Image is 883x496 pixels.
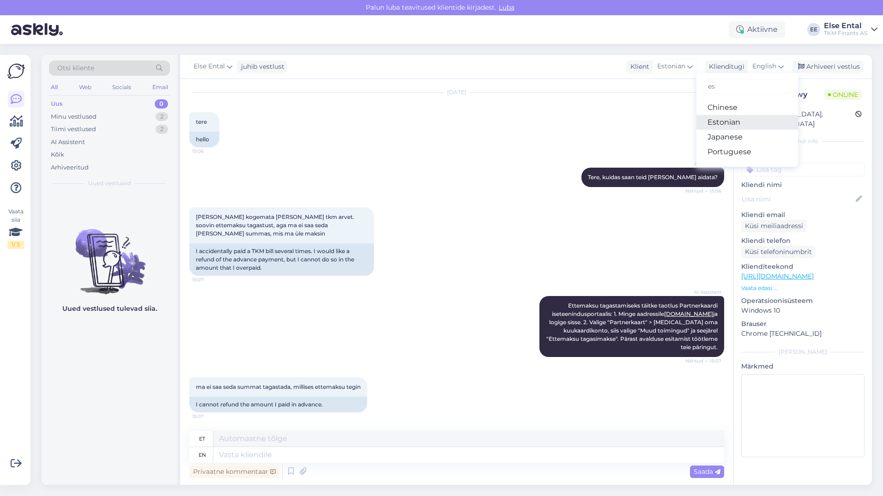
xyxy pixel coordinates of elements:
[199,431,205,447] div: et
[741,262,865,272] p: Klienditeekond
[696,115,798,130] a: Estonian
[42,212,177,296] img: No chats
[687,160,721,167] span: AI Assistent
[189,88,724,97] div: [DATE]
[196,213,356,237] span: [PERSON_NAME] kogemata [PERSON_NAME] tkm arvet. soovin ettemaksu tagastust, aga ma ei saa seda [P...
[807,23,820,36] div: EE
[88,179,131,188] span: Uued vestlused
[741,151,865,161] p: Kliendi tag'id
[657,61,685,72] span: Estonian
[496,3,517,12] span: Luba
[729,21,785,38] div: Aktiivne
[741,220,807,232] div: Küsi meiliaadressi
[189,243,374,276] div: I accidentally paid a TKM bill several times. I would like a refund of the advance payment, but I...
[741,210,865,220] p: Kliendi email
[77,81,93,93] div: Web
[627,62,649,72] div: Klient
[196,118,207,125] span: tere
[694,467,720,476] span: Saada
[741,236,865,246] p: Kliendi telefon
[696,145,798,159] a: Portuguese
[51,163,89,172] div: Arhiveeritud
[792,60,864,73] div: Arhiveeri vestlus
[752,61,776,72] span: English
[156,112,168,121] div: 2
[824,22,867,30] div: Else Ental
[741,348,865,356] div: [PERSON_NAME]
[7,62,25,80] img: Askly Logo
[741,272,814,280] a: [URL][DOMAIN_NAME]
[194,61,225,72] span: Else Ental
[51,150,64,159] div: Kõik
[189,466,279,478] div: Privaatne kommentaar
[151,81,170,93] div: Email
[741,319,865,329] p: Brauser
[237,62,284,72] div: juhib vestlust
[824,30,867,37] div: TKM Finants AS
[49,81,60,93] div: All
[696,100,798,115] a: Chinese
[742,194,854,204] input: Lisa nimi
[741,246,816,258] div: Küsi telefoninumbrit
[744,109,855,129] div: [GEOGRAPHIC_DATA], [GEOGRAPHIC_DATA]
[741,329,865,339] p: Chrome [TECHNICAL_ID]
[664,310,713,317] a: [DOMAIN_NAME]
[705,62,744,72] div: Klienditugi
[685,357,721,364] span: Nähtud ✓ 15:07
[704,79,791,94] input: Kirjuta, millist tag'i otsid
[741,163,865,176] input: Lisa tag
[741,362,865,371] p: Märkmed
[110,81,133,93] div: Socials
[196,383,361,390] span: ma ei saa seda summat tagastada, millises ettemaksu tegin
[51,125,96,134] div: Tiimi vestlused
[57,63,94,73] span: Otsi kliente
[62,304,157,314] p: Uued vestlused tulevad siia.
[192,148,227,155] span: 15:06
[189,397,367,412] div: I cannot refund the amount I paid in advance.
[155,99,168,109] div: 0
[546,302,719,351] span: Ettemaksu tagastamiseks täitke taotlus Partnerkaardi iseteenindusportaalis: 1. Minge aadressile j...
[741,180,865,190] p: Kliendi nimi
[824,90,862,100] span: Online
[199,447,206,463] div: en
[192,413,227,420] span: 15:07
[189,132,219,147] div: hello
[7,241,24,249] div: 1 / 3
[741,137,865,145] div: Kliendi info
[192,276,227,283] span: 15:07
[741,306,865,315] p: Windows 10
[741,284,865,292] p: Vaata edasi ...
[51,112,97,121] div: Minu vestlused
[156,125,168,134] div: 2
[588,174,718,181] span: Tere, kuidas saan teid [PERSON_NAME] aidata?
[696,130,798,145] a: Japanese
[685,188,721,194] span: Nähtud ✓ 15:06
[51,99,63,109] div: Uus
[7,207,24,249] div: Vaata siia
[741,296,865,306] p: Operatsioonisüsteem
[51,138,85,147] div: AI Assistent
[687,289,721,296] span: AI Assistent
[824,22,877,37] a: Else EntalTKM Finants AS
